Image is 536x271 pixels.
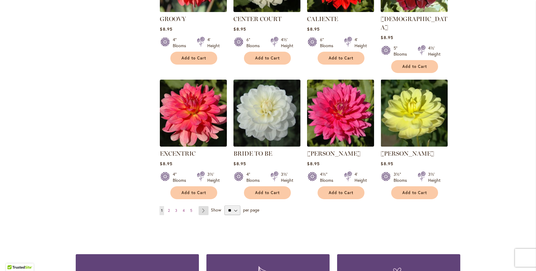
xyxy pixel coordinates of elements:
[160,8,227,13] a: GROOVY
[244,52,291,65] button: Add to Cart
[160,142,227,148] a: EXCENTRIC
[175,208,177,213] span: 3
[161,208,163,213] span: 1
[307,142,374,148] a: JENNA
[168,208,170,213] span: 2
[181,190,206,195] span: Add to Cart
[233,150,272,157] a: BRIDE TO BE
[307,161,319,166] span: $8.95
[246,171,263,183] div: 4" Blooms
[281,171,293,183] div: 3½' Height
[189,206,194,215] a: 5
[391,186,438,199] button: Add to Cart
[329,190,353,195] span: Add to Cart
[428,171,440,183] div: 3½' Height
[381,161,393,166] span: $8.95
[394,171,410,183] div: 3½" Blooms
[233,80,300,147] img: BRIDE TO BE
[355,37,367,49] div: 4' Height
[381,15,447,31] a: [DEMOGRAPHIC_DATA]
[243,207,259,213] span: per page
[170,186,217,199] button: Add to Cart
[160,15,186,23] a: GROOVY
[391,60,438,73] button: Add to Cart
[173,171,190,183] div: 4" Blooms
[207,171,220,183] div: 3½' Height
[183,208,185,213] span: 4
[307,80,374,147] img: JENNA
[190,208,192,213] span: 5
[320,37,337,49] div: 6" Blooms
[402,190,427,195] span: Add to Cart
[233,142,300,148] a: BRIDE TO BE
[233,8,300,13] a: CENTER COURT
[160,80,227,147] img: EXCENTRIC
[355,171,367,183] div: 4' Height
[307,26,319,32] span: $8.95
[181,56,206,61] span: Add to Cart
[160,26,172,32] span: $8.95
[5,250,21,266] iframe: Launch Accessibility Center
[166,206,171,215] a: 2
[244,186,291,199] button: Add to Cart
[255,190,280,195] span: Add to Cart
[318,52,364,65] button: Add to Cart
[170,52,217,65] button: Add to Cart
[329,56,353,61] span: Add to Cart
[160,161,172,166] span: $8.95
[320,171,337,183] div: 4½" Blooms
[181,206,186,215] a: 4
[173,37,190,49] div: 4" Blooms
[394,45,410,57] div: 5" Blooms
[211,207,221,213] span: Show
[233,161,246,166] span: $8.95
[428,45,440,57] div: 4½' Height
[307,150,361,157] a: [PERSON_NAME]
[160,150,196,157] a: EXCENTRIC
[255,56,280,61] span: Add to Cart
[381,8,448,13] a: VOODOO
[381,150,434,157] a: [PERSON_NAME]
[402,64,427,69] span: Add to Cart
[281,37,293,49] div: 4½' Height
[233,15,282,23] a: CENTER COURT
[233,26,246,32] span: $8.95
[207,37,220,49] div: 4' Height
[381,142,448,148] a: PEGGY JEAN
[318,186,364,199] button: Add to Cart
[307,8,374,13] a: CALIENTE
[381,80,448,147] img: PEGGY JEAN
[381,35,393,40] span: $8.95
[246,37,263,49] div: 6" Blooms
[174,206,179,215] a: 3
[307,15,338,23] a: CALIENTE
